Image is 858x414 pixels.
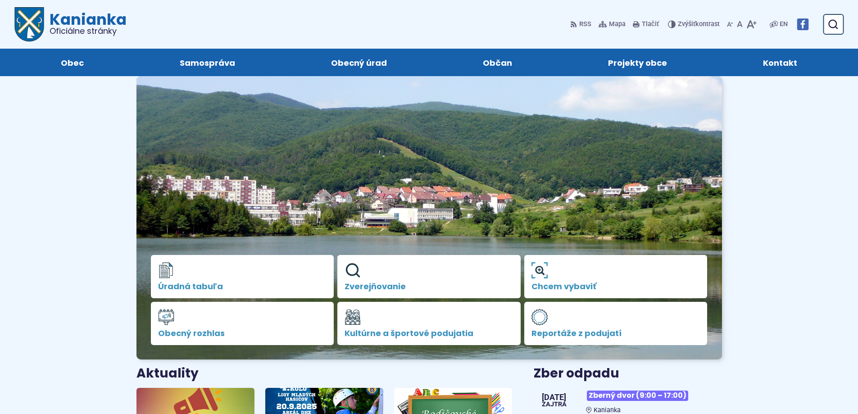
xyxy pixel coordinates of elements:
span: Samospráva [180,49,235,76]
span: EN [780,19,788,30]
span: Mapa [609,19,626,30]
a: Mapa [597,15,627,34]
button: Tlačiť [631,15,661,34]
a: Chcem vybaviť [524,255,708,298]
a: Kontakt [724,49,836,76]
h3: Aktuality [136,367,199,381]
a: Obecný úrad [292,49,426,76]
a: Reportáže z podujatí [524,302,708,345]
span: Obec [61,49,84,76]
a: RSS [570,15,593,34]
h1: Kanianka [44,12,127,35]
a: Obecný rozhlas [151,302,334,345]
button: Nastaviť pôvodnú veľkosť písma [735,15,745,34]
a: Úradná tabuľa [151,255,334,298]
span: Zvýšiť [678,20,695,28]
span: Obecný úrad [331,49,387,76]
span: Zajtra [542,401,567,408]
a: Obec [22,49,123,76]
span: Oficiálne stránky [50,27,127,35]
button: Zväčšiť veľkosť písma [745,15,758,34]
span: Zberný dvor (9:00 – 17:00) [587,391,688,401]
a: Kultúrne a športové podujatia [337,302,521,345]
a: Projekty obce [569,49,706,76]
a: Samospráva [141,49,274,76]
span: Projekty obce [608,49,667,76]
span: [DATE] [542,393,567,401]
span: Reportáže z podujatí [531,329,700,338]
a: Zverejňovanie [337,255,521,298]
span: Úradná tabuľa [158,282,327,291]
img: Prejsť na domovskú stránku [14,7,44,41]
span: Kultúrne a športové podujatia [345,329,513,338]
a: EN [778,19,790,30]
span: RSS [579,19,591,30]
a: Zberný dvor (9:00 – 17:00) Kanianka [DATE] Zajtra [534,387,722,414]
img: Prejsť na Facebook stránku [797,18,808,30]
button: Zmenšiť veľkosť písma [725,15,735,34]
span: Kontakt [763,49,797,76]
h3: Zber odpadu [534,367,722,381]
span: kontrast [678,21,720,28]
span: Občan [483,49,512,76]
a: Logo Kanianka, prejsť na domovskú stránku. [14,7,127,41]
span: Tlačiť [642,21,659,28]
button: Zvýšiťkontrast [668,15,722,34]
span: Zverejňovanie [345,282,513,291]
span: Obecný rozhlas [158,329,327,338]
span: Chcem vybaviť [531,282,700,291]
a: Občan [444,49,551,76]
span: Kanianka [594,406,621,414]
